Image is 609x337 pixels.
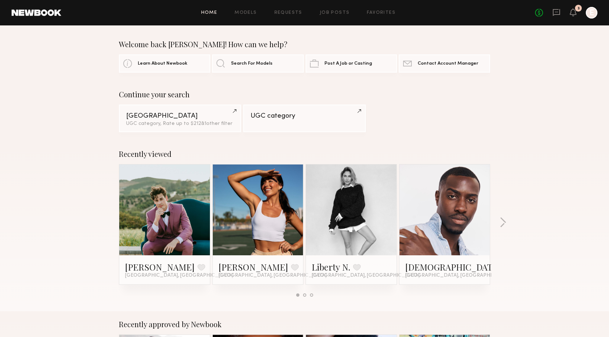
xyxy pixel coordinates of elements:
div: UGC category [250,113,358,119]
span: Post A Job or Casting [324,61,372,66]
a: Favorites [367,11,395,15]
div: [GEOGRAPHIC_DATA] [126,113,234,119]
div: Continue your search [119,90,490,99]
a: Post A Job or Casting [306,54,397,73]
span: [GEOGRAPHIC_DATA], [GEOGRAPHIC_DATA] [405,273,513,279]
a: [PERSON_NAME] [125,261,195,273]
a: Models [235,11,257,15]
span: Search For Models [231,61,273,66]
div: UGC category, Rate up to $212 [126,121,234,126]
a: Home [201,11,217,15]
span: Learn About Newbook [138,61,187,66]
div: 3 [577,7,580,11]
a: Requests [274,11,302,15]
div: Recently approved by Newbook [119,320,490,329]
a: Search For Models [212,54,303,73]
span: & 1 other filter [201,121,232,126]
a: Job Posts [320,11,350,15]
span: [GEOGRAPHIC_DATA], [GEOGRAPHIC_DATA] [125,273,233,279]
div: Welcome back [PERSON_NAME]! How can we help? [119,40,490,49]
a: E [586,7,597,19]
span: [GEOGRAPHIC_DATA], [GEOGRAPHIC_DATA] [219,273,327,279]
a: [DEMOGRAPHIC_DATA][PERSON_NAME] [405,261,570,273]
div: Recently viewed [119,150,490,158]
a: Liberty N. [312,261,350,273]
span: [GEOGRAPHIC_DATA], [GEOGRAPHIC_DATA] [312,273,420,279]
a: Learn About Newbook [119,54,210,73]
span: Contact Account Manager [418,61,478,66]
a: Contact Account Manager [399,54,490,73]
a: [PERSON_NAME] [219,261,288,273]
a: UGC category [243,105,365,132]
a: [GEOGRAPHIC_DATA]UGC category, Rate up to $212&1other filter [119,105,241,132]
